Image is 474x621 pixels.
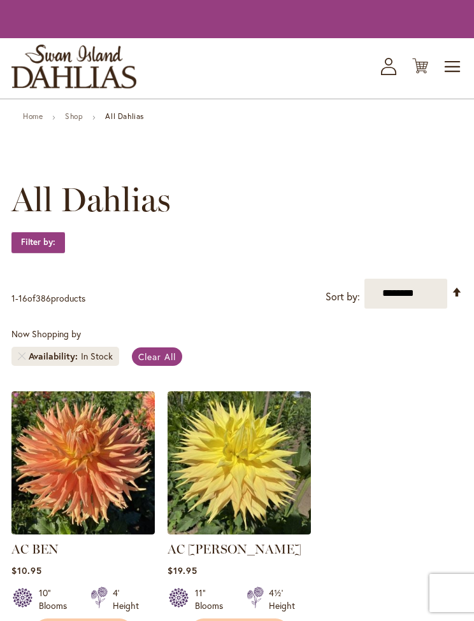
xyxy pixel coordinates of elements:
[11,232,65,253] strong: Filter by:
[11,292,15,304] span: 1
[195,587,231,612] div: 11" Blooms
[18,292,27,304] span: 16
[168,541,301,557] a: AC [PERSON_NAME]
[36,292,51,304] span: 386
[113,587,139,612] div: 4' Height
[132,347,182,366] a: Clear All
[138,351,176,363] span: Clear All
[11,45,136,88] a: store logo
[326,285,360,309] label: Sort by:
[10,576,45,611] iframe: Launch Accessibility Center
[11,288,85,309] p: - of products
[65,111,83,121] a: Shop
[81,350,113,363] div: In Stock
[168,391,311,534] img: AC Jeri
[29,350,81,363] span: Availability
[23,111,43,121] a: Home
[269,587,295,612] div: 4½' Height
[18,352,25,360] a: Remove Availability In Stock
[11,181,171,219] span: All Dahlias
[11,541,59,557] a: AC BEN
[11,391,155,534] img: AC BEN
[168,564,197,576] span: $19.95
[11,525,155,537] a: AC BEN
[168,525,311,537] a: AC Jeri
[11,564,42,576] span: $10.95
[39,587,75,612] div: 10" Blooms
[105,111,144,121] strong: All Dahlias
[11,328,81,340] span: Now Shopping by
